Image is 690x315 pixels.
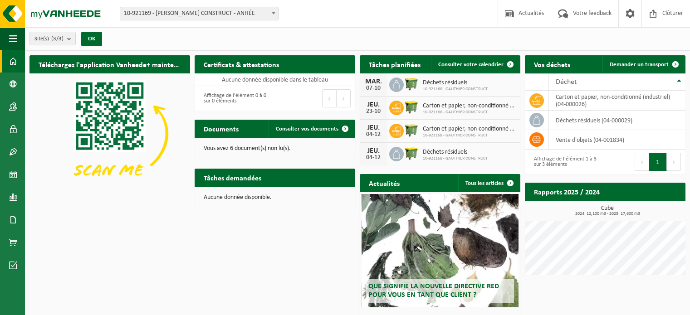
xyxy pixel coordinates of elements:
[51,36,64,42] count: (3/3)
[364,101,382,108] div: JEU.
[204,145,346,152] p: Vous avez 6 document(s) non lu(s).
[195,120,248,137] h2: Documents
[525,55,579,73] h2: Vos déchets
[529,212,685,216] span: 2024: 12,100 m3 - 2025: 17,600 m3
[364,124,382,131] div: JEU.
[29,55,190,73] h2: Téléchargez l'application Vanheede+ maintenant!
[423,126,516,133] span: Carton et papier, non-conditionné (industriel)
[120,7,279,20] span: 10-921169 - GAUTHIER CONSTRUCT - ANHÉE
[404,122,419,138] img: WB-1100-HPE-GN-50
[635,153,649,171] button: Previous
[423,79,488,87] span: Déchets résiduels
[364,78,382,85] div: MAR.
[423,149,488,156] span: Déchets résiduels
[34,32,64,46] span: Site(s)
[368,283,499,299] span: Que signifie la nouvelle directive RED pour vous en tant que client ?
[423,133,516,138] span: 10-921168 - GAUTHIER CONSTRUCT
[199,88,270,108] div: Affichage de l'élément 0 à 0 sur 0 éléments
[404,145,419,161] img: WB-1100-HPE-GN-50
[364,131,382,138] div: 04-12
[423,87,488,92] span: 10-921168 - GAUTHIER CONSTRUCT
[204,194,346,201] p: Aucune donnée disponible.
[364,108,382,115] div: 23-10
[431,55,519,73] a: Consulter votre calendrier
[269,120,354,138] a: Consulter vos documents
[337,89,351,107] button: Next
[360,174,409,192] h2: Actualités
[438,62,504,68] span: Consulter votre calendrier
[649,153,667,171] button: 1
[322,89,337,107] button: Previous
[195,55,288,73] h2: Certificats & attestations
[364,85,382,92] div: 07-10
[81,32,102,46] button: OK
[458,174,519,192] a: Tous les articles
[404,99,419,115] img: WB-1100-HPE-GN-50
[404,76,419,92] img: WB-1100-HPE-GN-50
[195,73,355,86] td: Aucune donnée disponible dans le tableau
[423,110,516,115] span: 10-921168 - GAUTHIER CONSTRUCT
[364,155,382,161] div: 04-12
[195,169,270,186] h2: Tâches demandées
[423,102,516,110] span: Carton et papier, non-conditionné (industriel)
[549,111,685,130] td: déchets résiduels (04-000029)
[549,91,685,111] td: carton et papier, non-conditionné (industriel) (04-000026)
[360,55,430,73] h2: Tâches planifiées
[667,153,681,171] button: Next
[423,156,488,161] span: 10-921168 - GAUTHIER CONSTRUCT
[549,130,685,150] td: vente d'objets (04-001834)
[529,205,685,216] h3: Cube
[120,7,278,20] span: 10-921169 - GAUTHIER CONSTRUCT - ANHÉE
[276,126,338,132] span: Consulter vos documents
[29,32,76,45] button: Site(s)(3/3)
[529,152,601,172] div: Affichage de l'élément 1 à 3 sur 3 éléments
[556,78,577,86] span: Déchet
[362,194,519,307] a: Que signifie la nouvelle directive RED pour vous en tant que client ?
[610,62,669,68] span: Demander un transport
[607,200,685,218] a: Consulter les rapports
[525,183,609,200] h2: Rapports 2025 / 2024
[29,73,190,194] img: Download de VHEPlus App
[602,55,685,73] a: Demander un transport
[364,147,382,155] div: JEU.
